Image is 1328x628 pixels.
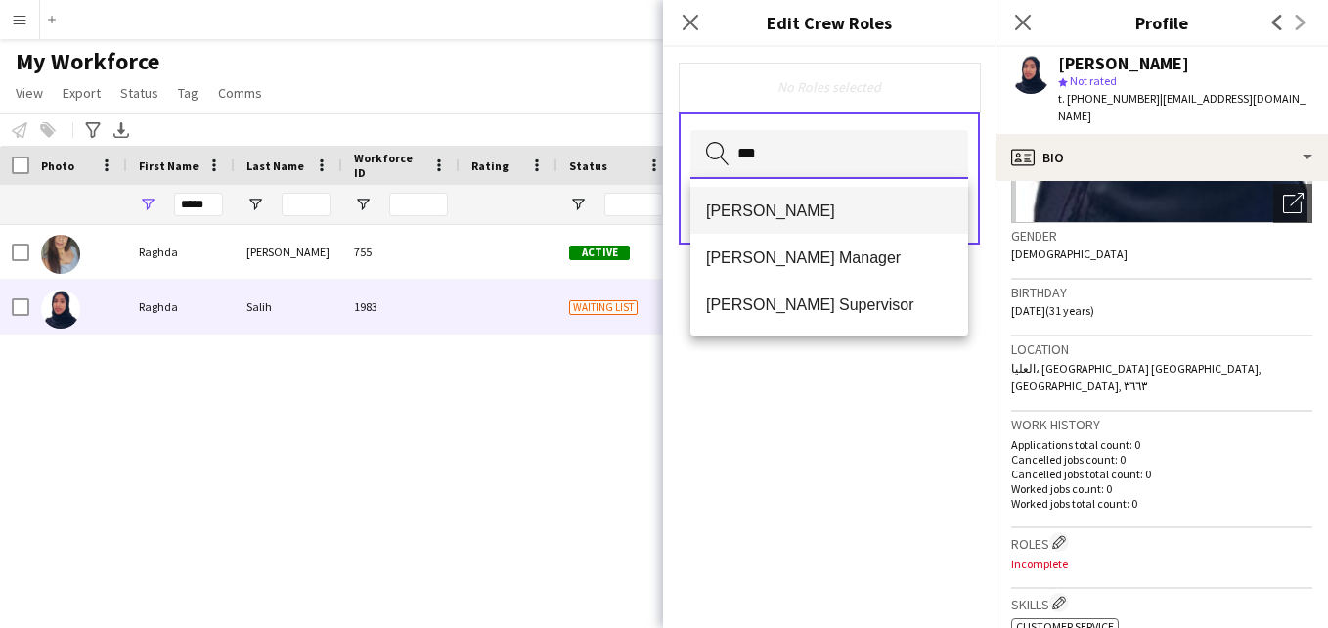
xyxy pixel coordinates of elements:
[1058,91,1306,123] span: | [EMAIL_ADDRESS][DOMAIN_NAME]
[1011,496,1312,511] p: Worked jobs total count: 0
[694,78,964,96] div: No Roles selected
[1011,340,1312,358] h3: Location
[1011,361,1262,393] span: العليا، [GEOGRAPHIC_DATA] [GEOGRAPHIC_DATA], [GEOGRAPHIC_DATA], ٣٦٦٣
[1011,303,1094,318] span: [DATE] (31 years)
[1011,437,1312,452] p: Applications total count: 0
[139,158,199,173] span: First Name
[174,193,223,216] input: First Name Filter Input
[1011,593,1312,613] h3: Skills
[112,80,166,106] a: Status
[1011,452,1312,467] p: Cancelled jobs count: 0
[1011,284,1312,301] h3: Birthday
[342,280,460,334] div: 1983
[1011,416,1312,433] h3: Work history
[1011,227,1312,245] h3: Gender
[706,248,952,267] span: [PERSON_NAME] Manager
[354,151,424,180] span: Workforce ID
[41,235,80,274] img: Raghda Ali
[1070,73,1117,88] span: Not rated
[1058,55,1189,72] div: [PERSON_NAME]
[706,295,952,314] span: [PERSON_NAME] Supervisor
[55,80,109,106] a: Export
[282,193,331,216] input: Last Name Filter Input
[1011,467,1312,481] p: Cancelled jobs total count: 0
[63,84,101,102] span: Export
[389,193,448,216] input: Workforce ID Filter Input
[996,134,1328,181] div: Bio
[569,246,630,260] span: Active
[604,193,663,216] input: Status Filter Input
[210,80,270,106] a: Comms
[1273,184,1312,223] div: Open photos pop-in
[246,158,304,173] span: Last Name
[246,196,264,213] button: Open Filter Menu
[41,290,80,329] img: Raghda Salih
[127,225,235,279] div: Raghda
[1011,247,1128,261] span: [DEMOGRAPHIC_DATA]
[235,280,342,334] div: Salih
[1011,532,1312,553] h3: Roles
[342,225,460,279] div: 755
[139,196,156,213] button: Open Filter Menu
[8,80,51,106] a: View
[569,158,607,173] span: Status
[110,118,133,142] app-action-btn: Export XLSX
[218,84,262,102] span: Comms
[354,196,372,213] button: Open Filter Menu
[81,118,105,142] app-action-btn: Advanced filters
[1011,481,1312,496] p: Worked jobs count: 0
[569,196,587,213] button: Open Filter Menu
[41,158,74,173] span: Photo
[178,84,199,102] span: Tag
[1011,557,1312,571] p: Incomplete
[1058,91,1160,106] span: t. [PHONE_NUMBER]
[471,158,509,173] span: Rating
[16,84,43,102] span: View
[569,300,638,315] span: Waiting list
[996,10,1328,35] h3: Profile
[120,84,158,102] span: Status
[663,10,996,35] h3: Edit Crew Roles
[235,225,342,279] div: [PERSON_NAME]
[127,280,235,334] div: Raghda
[16,47,159,76] span: My Workforce
[170,80,206,106] a: Tag
[706,202,952,220] span: [PERSON_NAME]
